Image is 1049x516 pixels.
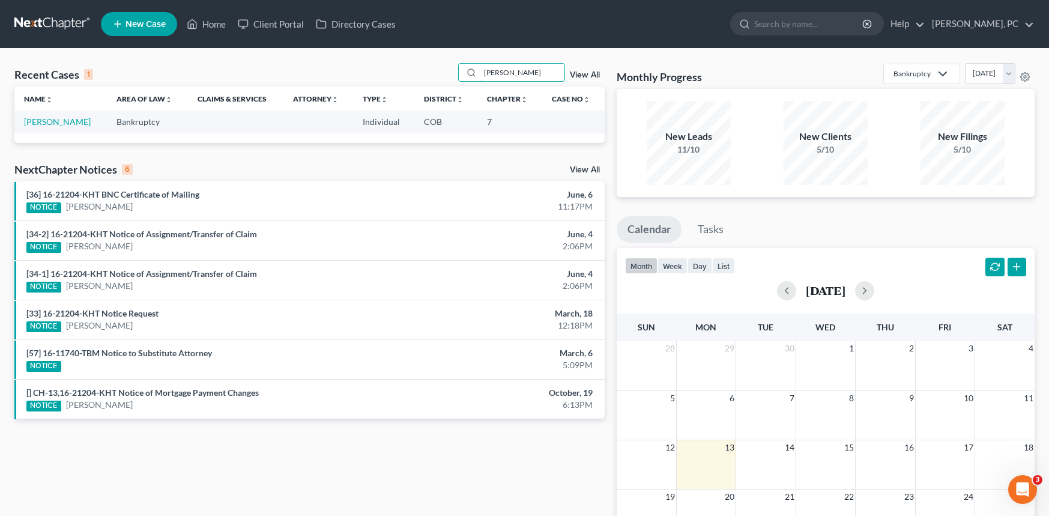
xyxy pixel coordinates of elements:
[664,341,676,356] span: 28
[843,490,855,504] span: 22
[456,96,464,103] i: unfold_more
[921,130,1005,144] div: New Filings
[1023,440,1035,455] span: 18
[477,111,542,133] td: 7
[188,87,283,111] th: Claims & Services
[647,130,731,144] div: New Leads
[617,70,702,84] h3: Monthly Progress
[26,189,199,199] a: [36] 16-21204-KHT BNC Certificate of Mailing
[46,96,53,103] i: unfold_more
[1033,475,1042,485] span: 3
[570,71,600,79] a: View All
[815,322,835,332] span: Wed
[877,322,894,332] span: Thu
[939,322,951,332] span: Fri
[26,308,159,318] a: [33] 16-21204-KHT Notice Request
[688,258,712,274] button: day
[638,322,655,332] span: Sun
[788,391,796,405] span: 7
[412,320,593,332] div: 12:18PM
[26,321,61,332] div: NOTICE
[687,216,734,243] a: Tasks
[412,189,593,201] div: June, 6
[843,440,855,455] span: 15
[963,391,975,405] span: 10
[926,13,1034,35] a: [PERSON_NAME], PC
[480,64,564,81] input: Search by name...
[412,268,593,280] div: June, 4
[66,240,133,252] a: [PERSON_NAME]
[14,162,133,177] div: NextChapter Notices
[293,94,339,103] a: Attorneyunfold_more
[26,401,61,411] div: NOTICE
[165,96,172,103] i: unfold_more
[412,240,593,252] div: 2:06PM
[625,258,658,274] button: month
[552,94,590,103] a: Case Nounfold_more
[412,280,593,292] div: 2:06PM
[66,201,133,213] a: [PERSON_NAME]
[997,322,1012,332] span: Sat
[424,94,464,103] a: Districtunfold_more
[363,94,388,103] a: Typeunfold_more
[122,164,133,175] div: 6
[903,440,915,455] span: 16
[181,13,232,35] a: Home
[381,96,388,103] i: unfold_more
[724,490,736,504] span: 20
[1008,475,1037,504] iframe: Intercom live chat
[487,94,528,103] a: Chapterunfold_more
[26,202,61,213] div: NOTICE
[669,391,676,405] span: 5
[26,269,257,279] a: [34-1] 16-21204-KHT Notice of Assignment/Transfer of Claim
[658,258,688,274] button: week
[66,399,133,411] a: [PERSON_NAME]
[921,144,1005,156] div: 5/10
[26,242,61,253] div: NOTICE
[521,96,528,103] i: unfold_more
[758,322,773,332] span: Tue
[310,13,402,35] a: Directory Cases
[583,96,590,103] i: unfold_more
[414,111,478,133] td: COB
[884,13,925,35] a: Help
[848,341,855,356] span: 1
[24,117,91,127] a: [PERSON_NAME]
[695,322,716,332] span: Mon
[967,341,975,356] span: 3
[26,348,212,358] a: [57] 16-11740-TBM Notice to Substitute Attorney
[412,399,593,411] div: 6:13PM
[570,166,600,174] a: View All
[908,341,915,356] span: 2
[412,347,593,359] div: March, 6
[107,111,188,133] td: Bankruptcy
[712,258,735,274] button: list
[412,228,593,240] div: June, 4
[784,490,796,504] span: 21
[412,359,593,371] div: 5:09PM
[848,391,855,405] span: 8
[647,144,731,156] div: 11/10
[724,341,736,356] span: 29
[26,361,61,372] div: NOTICE
[84,69,93,80] div: 1
[125,20,166,29] span: New Case
[353,111,414,133] td: Individual
[893,68,931,79] div: Bankruptcy
[26,387,259,398] a: [] CH-13,16-21204-KHT Notice of Mortgage Payment Changes
[1027,341,1035,356] span: 4
[963,490,975,504] span: 24
[412,387,593,399] div: October, 19
[26,282,61,293] div: NOTICE
[806,284,845,297] h2: [DATE]
[617,216,682,243] a: Calendar
[116,94,172,103] a: Area of Lawunfold_more
[24,94,53,103] a: Nameunfold_more
[728,391,736,405] span: 6
[412,201,593,213] div: 11:17PM
[784,130,868,144] div: New Clients
[14,67,93,82] div: Recent Cases
[784,341,796,356] span: 30
[903,490,915,504] span: 23
[412,308,593,320] div: March, 18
